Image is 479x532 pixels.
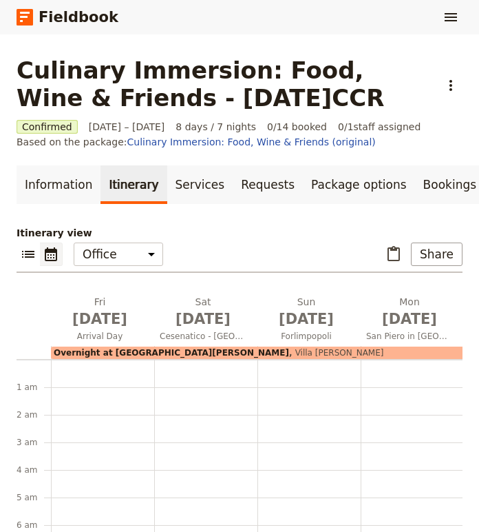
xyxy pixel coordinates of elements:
[263,295,350,329] h2: Sun
[366,295,453,329] h2: Mon
[439,74,462,97] button: Actions
[361,295,464,346] button: Mon [DATE]San Piero in [GEOGRAPHIC_DATA]
[54,348,289,358] span: Overnight at [GEOGRAPHIC_DATA][PERSON_NAME]
[17,6,118,29] a: Fieldbook
[17,226,462,240] p: Itinerary view
[233,165,303,204] a: Requests
[17,520,51,531] div: 6 am
[167,165,233,204] a: Services
[154,331,252,342] span: Cesenatico - [GEOGRAPHIC_DATA]
[160,309,246,329] span: [DATE]
[263,309,350,329] span: [DATE]
[89,120,165,134] span: [DATE] – [DATE]
[175,120,256,134] span: 8 days / 7 nights
[17,464,51,475] div: 4 am
[303,165,414,204] a: Package options
[154,295,257,346] button: Sat [DATE]Cesenatico - [GEOGRAPHIC_DATA]
[127,136,376,147] a: Culinary Immersion: Food, Wine & Friends (original)
[17,409,51,420] div: 2 am
[40,243,63,266] button: Calendar view
[257,295,361,346] button: Sun [DATE]Forlimpopoli
[361,331,458,342] span: San Piero in [GEOGRAPHIC_DATA]
[160,295,246,329] h2: Sat
[382,243,405,266] button: Paste itinerary item
[17,243,40,266] button: List view
[17,57,431,112] h1: Culinary Immersion: Food, Wine & Friends - [DATE]CCR
[56,309,143,329] span: [DATE]
[338,120,421,134] span: 0 / 1 staff assigned
[411,243,462,266] button: Share
[51,295,154,346] button: Fri [DATE]Arrival Day
[289,348,384,358] span: Villa [PERSON_NAME]
[100,165,167,204] a: Itinerary
[17,437,51,448] div: 3 am
[17,492,51,503] div: 5 am
[17,382,51,393] div: 1 am
[439,6,462,29] button: Show menu
[17,120,78,134] span: Confirmed
[51,331,149,342] span: Arrival Day
[17,165,100,204] a: Information
[56,295,143,329] h2: Fri
[267,120,327,134] span: 0/14 booked
[17,135,376,149] span: Based on the package:
[257,331,355,342] span: Forlimpopoli
[366,309,453,329] span: [DATE]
